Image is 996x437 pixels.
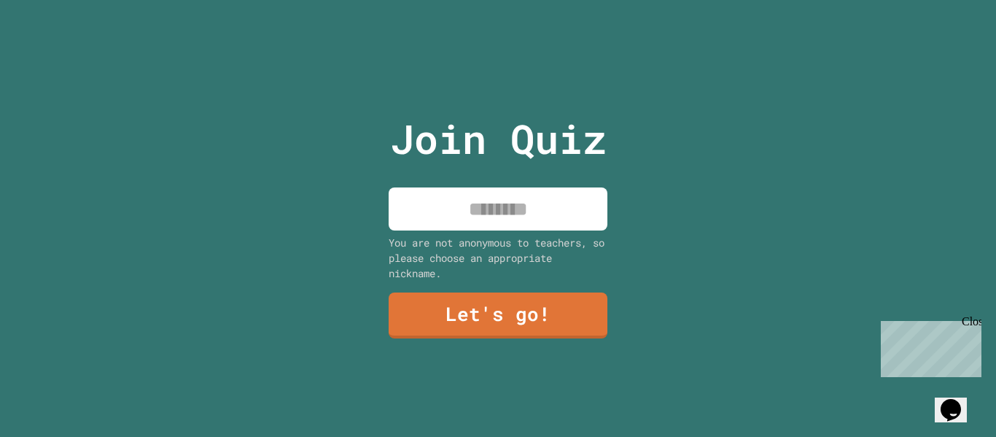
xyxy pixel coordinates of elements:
iframe: chat widget [875,315,981,377]
div: Chat with us now!Close [6,6,101,93]
p: Join Quiz [390,109,607,169]
div: You are not anonymous to teachers, so please choose an appropriate nickname. [389,235,607,281]
iframe: chat widget [935,379,981,422]
a: Let's go! [389,293,607,339]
